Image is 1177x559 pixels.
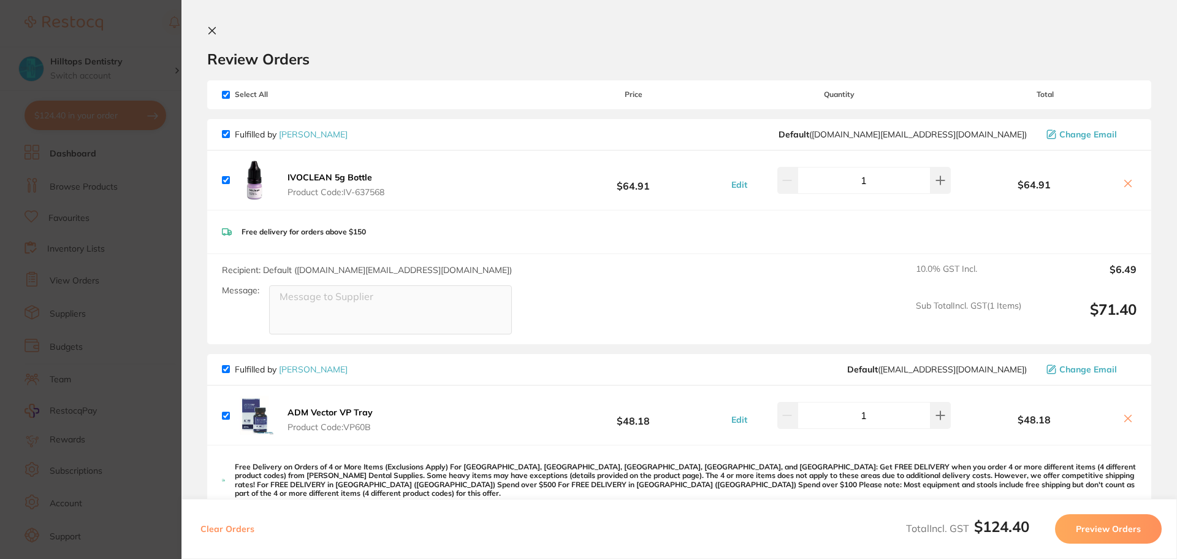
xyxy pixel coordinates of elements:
[279,364,348,375] a: [PERSON_NAME]
[235,161,274,200] img: eDFwaWw4ag
[728,179,751,190] button: Edit
[235,364,348,374] p: Fulfilled by
[1059,129,1117,139] span: Change Email
[284,407,376,433] button: ADM Vector VP Tray Product Code:VP60B
[954,414,1114,425] b: $48.18
[288,407,373,418] b: ADM Vector VP Tray
[1031,264,1137,291] output: $6.49
[1043,129,1137,140] button: Change Email
[284,172,388,198] button: IVOCLEAN 5g Bottle Product Code:IV-637568
[222,285,259,296] label: Message:
[916,264,1021,291] span: 10.0 % GST Incl.
[222,264,512,276] span: Recipient: Default ( [DOMAIN_NAME][EMAIL_ADDRESS][DOMAIN_NAME] )
[779,129,809,140] b: Default
[542,404,725,427] b: $48.18
[235,129,348,139] p: Fulfilled by
[847,364,878,375] b: Default
[1031,301,1137,334] output: $71.40
[222,90,345,99] span: Select All
[542,169,725,191] b: $64.91
[916,301,1021,334] span: Sub Total Incl. GST ( 1 Items)
[1055,514,1162,544] button: Preview Orders
[725,90,954,99] span: Quantity
[288,187,384,197] span: Product Code: IV-637568
[279,129,348,140] a: [PERSON_NAME]
[954,179,1114,190] b: $64.91
[242,228,366,236] p: Free delivery for orders above $150
[1043,364,1137,375] button: Change Email
[288,172,372,183] b: IVOCLEAN 5g Bottle
[847,364,1027,374] span: save@adamdental.com.au
[728,414,751,425] button: Edit
[288,422,373,432] span: Product Code: VP60B
[906,522,1029,534] span: Total Incl. GST
[542,90,725,99] span: Price
[779,129,1027,139] span: customer.care@henryschein.com.au
[197,514,258,544] button: Clear Orders
[954,90,1137,99] span: Total
[974,517,1029,536] b: $124.40
[235,463,1137,498] p: Free Delivery on Orders of 4 or More Items (Exclusions Apply) For [GEOGRAPHIC_DATA], [GEOGRAPHIC_...
[235,396,274,435] img: ODk4enZ3bw
[207,50,1151,68] h2: Review Orders
[1059,364,1117,374] span: Change Email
